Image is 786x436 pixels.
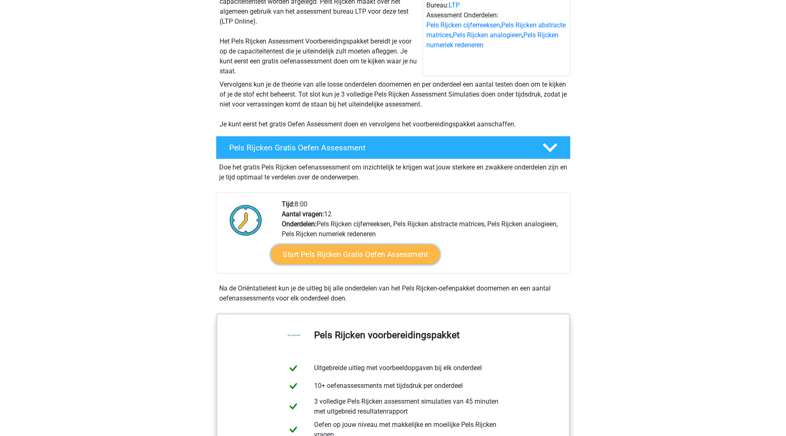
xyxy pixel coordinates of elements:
[453,31,522,39] a: Pels Rijcken analogieen
[449,1,460,9] a: LTP
[282,220,317,228] b: Onderdelen:
[282,210,324,218] b: Aantal vragen:
[271,245,440,264] a: Start Pels Rijcken Gratis Oefen Assessment
[282,200,295,208] b: Tijd:
[426,21,500,29] a: Pels Rijcken cijferreeksen
[216,283,571,303] div: Na de Oriëntatietest kun je de uitleg bij alle onderdelen van het Pels Rijcken-oefenpakket doorne...
[216,80,570,129] div: Vervolgens kun je de theorie van alle losse onderdelen doornemen en per onderdeel een aantal test...
[276,199,570,273] div: 8:00 12 Pels Rijcken cijferreeksen, Pels Rijcken abstracte matrices, Pels Rijcken analogieen, Pel...
[229,143,529,153] h4: Pels Rijcken Gratis Oefen Assessment
[225,199,267,241] img: Klok
[213,136,574,159] a: Pels Rijcken Gratis Oefen Assessment
[216,159,571,182] div: Doe het gratis Pels Rijcken oefenassessment om inzichtelijk te krijgen wat jouw sterkere en zwakk...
